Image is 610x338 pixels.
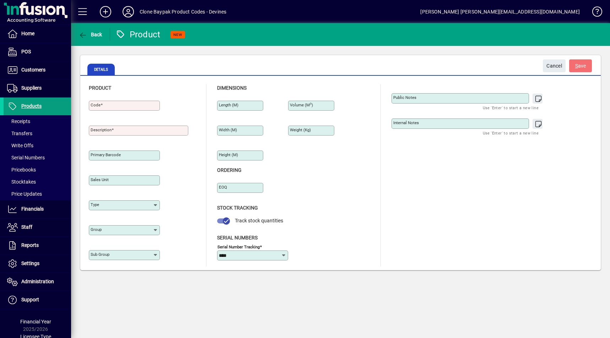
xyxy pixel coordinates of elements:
[20,319,51,324] span: Financial Year
[89,85,111,91] span: Product
[420,6,580,17] div: [PERSON_NAME] [PERSON_NAME][EMAIL_ADDRESS][DOMAIN_NAME]
[173,32,182,37] span: NEW
[4,115,71,127] a: Receipts
[21,103,42,109] span: Products
[21,31,34,36] span: Home
[4,200,71,218] a: Financials
[219,185,227,190] mat-label: EOQ
[91,227,102,232] mat-label: Group
[4,43,71,61] a: POS
[4,273,71,291] a: Administration
[290,102,313,107] mat-label: Volume (m )
[483,104,539,112] mat-hint: Use 'Enter' to start a new line
[7,167,36,173] span: Pricebooks
[21,67,45,73] span: Customers
[91,252,109,257] mat-label: Sub group
[91,102,101,107] mat-label: Code
[21,49,31,54] span: POS
[7,179,36,185] span: Stocktakes
[94,5,117,18] button: Add
[4,164,71,176] a: Pricebooks
[217,244,260,249] mat-label: Serial Number tracking
[4,255,71,273] a: Settings
[7,191,42,197] span: Price Updates
[546,60,562,72] span: Cancel
[219,102,238,107] mat-label: Length (m)
[4,291,71,309] a: Support
[21,242,39,248] span: Reports
[7,143,33,148] span: Write Offs
[217,167,242,173] span: Ordering
[7,155,45,160] span: Serial Numbers
[21,85,42,91] span: Suppliers
[21,260,39,266] span: Settings
[7,131,32,136] span: Transfers
[4,218,71,236] a: Staff
[4,25,71,43] a: Home
[71,28,110,41] app-page-header-button: Back
[7,118,30,124] span: Receipts
[4,152,71,164] a: Serial Numbers
[4,61,71,79] a: Customers
[569,59,592,72] button: Save
[393,95,416,100] mat-label: Public Notes
[79,32,102,37] span: Back
[91,177,109,182] mat-label: Sales unit
[4,188,71,200] a: Price Updates
[115,29,161,40] div: Product
[483,129,539,137] mat-hint: Use 'Enter' to start a new line
[91,202,99,207] mat-label: Type
[587,1,601,25] a: Knowledge Base
[21,206,44,212] span: Financials
[117,5,140,18] button: Profile
[543,59,566,72] button: Cancel
[219,127,237,132] mat-label: Width (m)
[575,63,578,69] span: S
[4,127,71,139] a: Transfers
[290,127,311,132] mat-label: Weight (Kg)
[4,79,71,97] a: Suppliers
[4,176,71,188] a: Stocktakes
[4,237,71,254] a: Reports
[21,279,54,284] span: Administration
[217,85,247,91] span: Dimensions
[393,120,419,125] mat-label: Internal Notes
[310,102,312,106] sup: 3
[91,152,121,157] mat-label: Primary barcode
[4,139,71,152] a: Write Offs
[219,152,238,157] mat-label: Height (m)
[217,235,258,241] span: Serial Numbers
[575,60,586,72] span: ave
[91,127,112,132] mat-label: Description
[21,297,39,302] span: Support
[217,205,258,211] span: Stock Tracking
[87,64,115,75] span: Details
[21,224,32,230] span: Staff
[77,28,104,41] button: Back
[140,6,226,17] div: Clone Baypak Product Codes - Devines
[235,218,283,223] span: Track stock quantities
